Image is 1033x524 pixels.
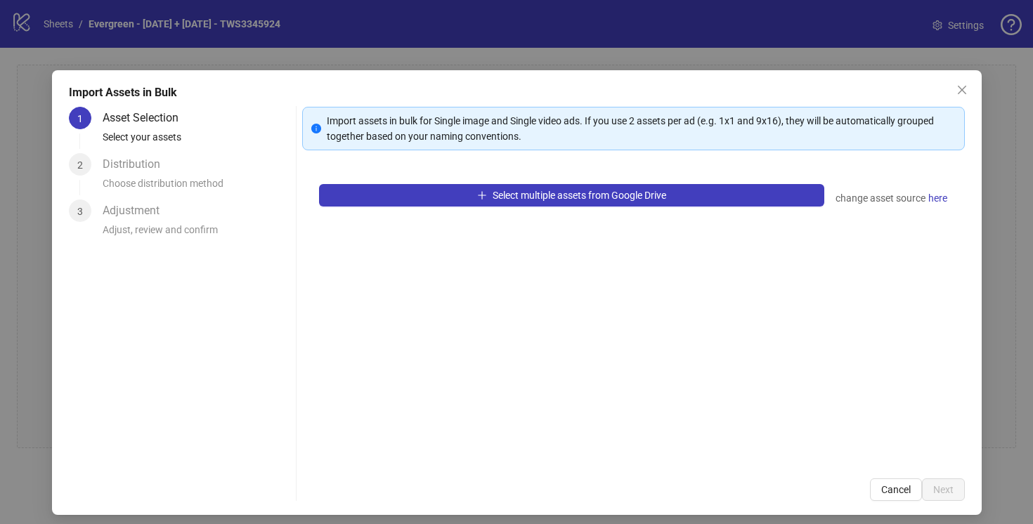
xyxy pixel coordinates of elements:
div: Asset Selection [103,107,190,129]
span: Select multiple assets from Google Drive [492,190,665,201]
div: Adjust, review and confirm [103,222,290,246]
span: close [956,84,968,96]
div: Import Assets in Bulk [69,84,965,101]
a: here [928,190,948,207]
span: Cancel [881,484,911,495]
span: here [928,190,947,206]
span: 2 [77,159,83,171]
div: Choose distribution method [103,176,290,199]
span: 1 [77,113,83,124]
button: Close [951,79,973,101]
div: Select your assets [103,129,290,153]
span: info-circle [311,124,320,133]
div: Adjustment [103,199,171,222]
div: Distribution [103,153,171,176]
button: Cancel [870,478,922,501]
span: 3 [77,206,83,217]
div: change asset source [836,190,948,207]
button: Next [922,478,965,501]
button: Select multiple assets from Google Drive [318,184,824,207]
div: Import assets in bulk for Single image and Single video ads. If you use 2 assets per ad (e.g. 1x1... [326,113,956,144]
span: plus [476,190,486,200]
